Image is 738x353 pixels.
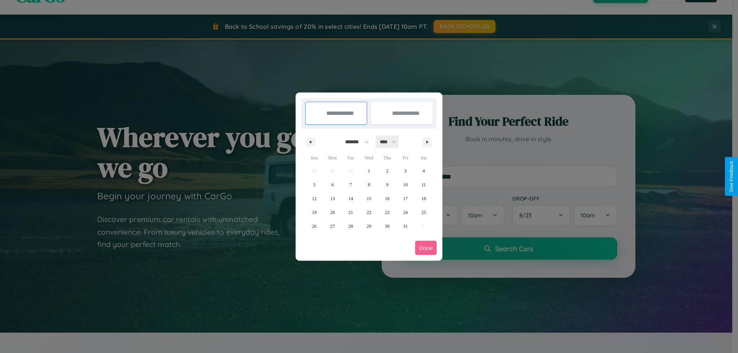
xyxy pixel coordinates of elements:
[360,152,378,164] span: Wed
[403,206,408,219] span: 24
[378,192,396,206] button: 16
[415,152,433,164] span: Sat
[323,192,341,206] button: 13
[342,192,360,206] button: 14
[312,206,317,219] span: 19
[421,206,426,219] span: 25
[403,178,408,192] span: 10
[360,192,378,206] button: 15
[360,164,378,178] button: 1
[313,178,316,192] span: 5
[378,152,396,164] span: Thu
[330,192,335,206] span: 13
[360,206,378,219] button: 22
[386,178,388,192] span: 9
[360,219,378,233] button: 29
[305,152,323,164] span: Sun
[323,178,341,192] button: 6
[378,206,396,219] button: 23
[330,219,335,233] span: 27
[305,178,323,192] button: 5
[415,178,433,192] button: 11
[421,178,426,192] span: 11
[312,192,317,206] span: 12
[367,192,371,206] span: 15
[396,164,414,178] button: 3
[312,219,317,233] span: 26
[349,206,353,219] span: 21
[396,206,414,219] button: 24
[403,192,408,206] span: 17
[404,164,407,178] span: 3
[386,164,388,178] span: 2
[368,164,370,178] span: 1
[415,206,433,219] button: 25
[360,178,378,192] button: 8
[349,219,353,233] span: 28
[367,219,371,233] span: 29
[421,192,426,206] span: 18
[396,219,414,233] button: 31
[342,219,360,233] button: 28
[396,192,414,206] button: 17
[350,178,352,192] span: 7
[415,164,433,178] button: 4
[342,206,360,219] button: 21
[403,219,408,233] span: 31
[385,192,389,206] span: 16
[385,206,389,219] span: 23
[305,206,323,219] button: 19
[378,164,396,178] button: 2
[729,161,734,192] div: Give Feedback
[349,192,353,206] span: 14
[367,206,371,219] span: 22
[323,152,341,164] span: Mon
[415,241,437,255] button: Done
[305,219,323,233] button: 26
[330,206,335,219] span: 20
[396,178,414,192] button: 10
[305,192,323,206] button: 12
[342,178,360,192] button: 7
[385,219,389,233] span: 30
[396,152,414,164] span: Fri
[415,192,433,206] button: 18
[378,178,396,192] button: 9
[323,219,341,233] button: 27
[331,178,334,192] span: 6
[378,219,396,233] button: 30
[368,178,370,192] span: 8
[323,206,341,219] button: 20
[342,152,360,164] span: Tue
[422,164,425,178] span: 4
